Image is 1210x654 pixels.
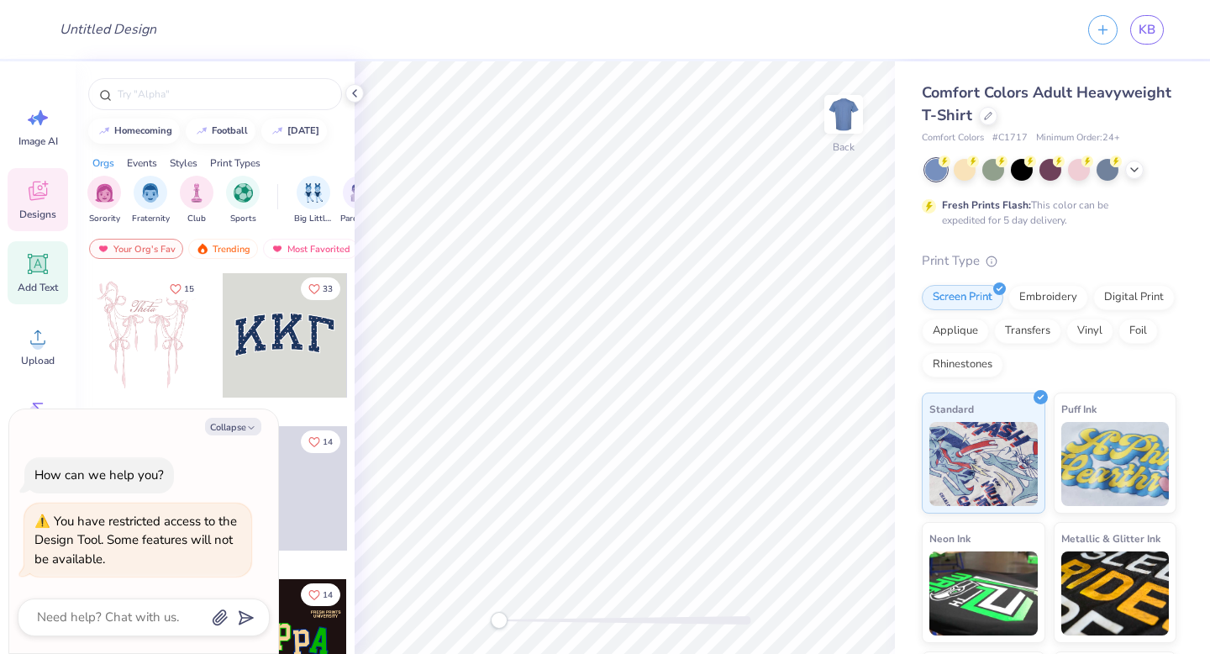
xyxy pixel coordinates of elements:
[994,319,1061,344] div: Transfers
[89,239,183,259] div: Your Org's Fav
[141,183,160,203] img: Fraternity Image
[18,134,58,148] span: Image AI
[186,119,255,144] button: football
[180,176,213,225] div: filter for Club
[271,126,284,136] img: trend_line.gif
[1061,422,1170,506] img: Puff Ink
[323,591,333,599] span: 14
[188,239,258,259] div: Trending
[301,583,340,606] button: Like
[929,551,1038,636] img: Neon Ink
[1093,285,1175,310] div: Digital Print
[132,176,170,225] button: filter button
[929,422,1038,506] img: Standard
[294,176,333,225] div: filter for Big Little Reveal
[34,513,237,567] div: You have restricted access to the Design Tool. Some features will not be available.
[1139,20,1155,40] span: KB
[1118,319,1158,344] div: Foil
[323,285,333,293] span: 33
[922,251,1176,271] div: Print Type
[21,354,55,367] span: Upload
[205,418,261,435] button: Collapse
[87,176,121,225] button: filter button
[116,86,331,103] input: Try "Alpha"
[230,213,256,225] span: Sports
[929,530,971,547] span: Neon Ink
[1130,15,1164,45] a: KB
[92,156,114,171] div: Orgs
[287,126,319,135] div: halloween
[19,208,56,221] span: Designs
[1061,530,1160,547] span: Metallic & Glitter Ink
[46,13,170,46] input: Untitled Design
[491,612,508,629] div: Accessibility label
[195,126,208,136] img: trend_line.gif
[162,277,202,300] button: Like
[180,176,213,225] button: filter button
[301,277,340,300] button: Like
[827,98,860,131] img: Back
[89,213,120,225] span: Sorority
[196,243,209,255] img: trending.gif
[323,438,333,446] span: 14
[301,430,340,453] button: Like
[1036,131,1120,145] span: Minimum Order: 24 +
[132,213,170,225] span: Fraternity
[942,198,1031,212] strong: Fresh Prints Flash:
[212,126,248,135] div: football
[187,183,206,203] img: Club Image
[226,176,260,225] button: filter button
[95,183,114,203] img: Sorority Image
[294,213,333,225] span: Big Little Reveal
[922,82,1171,125] span: Comfort Colors Adult Heavyweight T-Shirt
[210,156,260,171] div: Print Types
[992,131,1028,145] span: # C1717
[132,176,170,225] div: filter for Fraternity
[922,352,1003,377] div: Rhinestones
[1061,551,1170,636] img: Metallic & Glitter Ink
[1008,285,1088,310] div: Embroidery
[87,176,121,225] div: filter for Sorority
[922,285,1003,310] div: Screen Print
[294,176,333,225] button: filter button
[97,126,111,136] img: trend_line.gif
[922,319,989,344] div: Applique
[340,213,379,225] span: Parent's Weekend
[114,126,172,135] div: homecoming
[170,156,197,171] div: Styles
[187,213,206,225] span: Club
[97,243,110,255] img: most_fav.gif
[234,183,253,203] img: Sports Image
[263,239,358,259] div: Most Favorited
[88,119,180,144] button: homecoming
[304,183,323,203] img: Big Little Reveal Image
[271,243,284,255] img: most_fav.gif
[34,467,164,483] div: How can we help you?
[929,400,974,418] span: Standard
[1061,400,1097,418] span: Puff Ink
[184,285,194,293] span: 15
[340,176,379,225] button: filter button
[350,183,370,203] img: Parent's Weekend Image
[18,281,58,294] span: Add Text
[261,119,327,144] button: [DATE]
[942,198,1149,228] div: This color can be expedited for 5 day delivery.
[340,176,379,225] div: filter for Parent's Weekend
[833,140,855,155] div: Back
[226,176,260,225] div: filter for Sports
[922,131,984,145] span: Comfort Colors
[127,156,157,171] div: Events
[1066,319,1113,344] div: Vinyl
